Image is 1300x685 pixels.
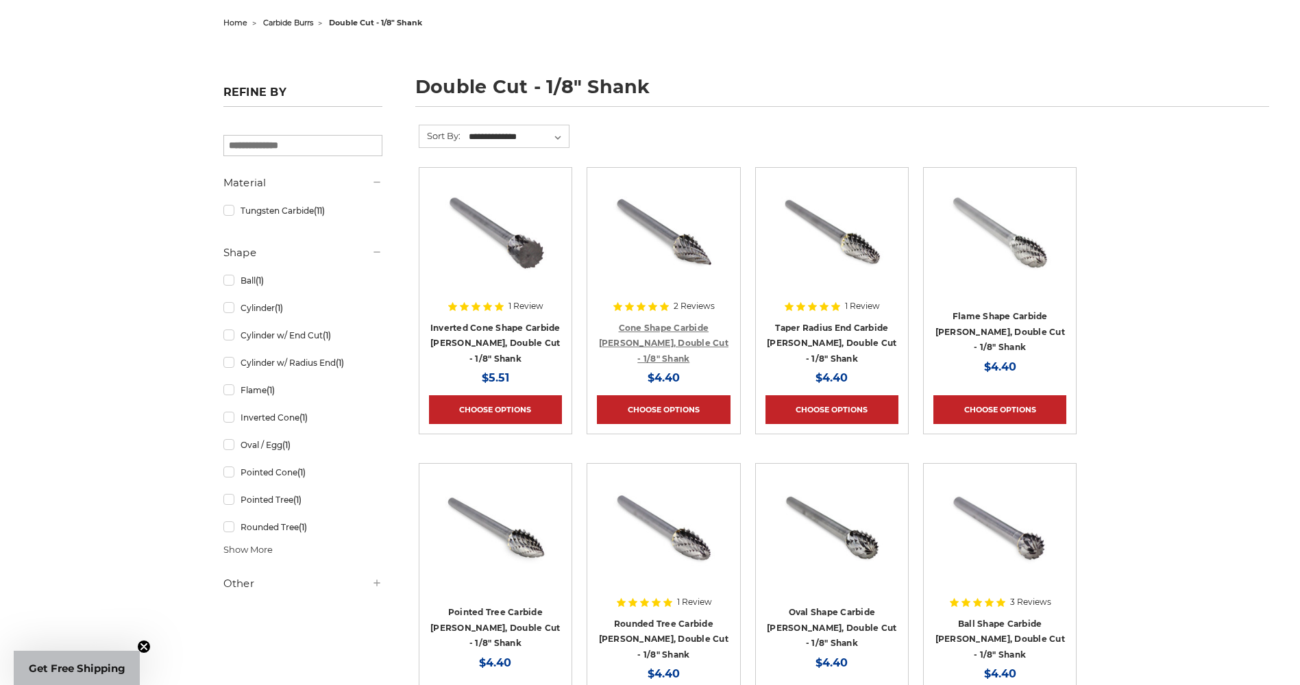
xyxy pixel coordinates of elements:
[299,522,307,532] span: (1)
[777,177,887,287] img: CBSL-51D taper shape carbide burr 1/8" shank
[323,330,331,340] span: (1)
[945,473,1055,583] img: CBSD-51D ball shape carbide burr 1/8" shank
[223,543,273,557] span: Show More
[609,473,718,583] img: CBSF-51D rounded tree shape carbide burr 1/8" shank
[415,77,1269,107] h1: double cut - 1/8" shank
[441,473,550,583] img: CBSG-51D pointed tree shape carbide burr 1/8" shank
[297,467,306,477] span: (1)
[223,245,382,261] h5: Shape
[482,371,509,384] span: $5.51
[935,619,1065,660] a: Ball Shape Carbide [PERSON_NAME], Double Cut - 1/8" Shank
[336,358,344,368] span: (1)
[223,323,382,347] a: Cylinder w/ End Cut
[29,662,125,675] span: Get Free Shipping
[223,296,382,320] a: Cylinder
[430,607,560,648] a: Pointed Tree Carbide [PERSON_NAME], Double Cut - 1/8" Shank
[984,667,1016,680] span: $4.40
[933,473,1066,606] a: CBSD-51D ball shape carbide burr 1/8" shank
[597,395,730,424] a: Choose Options
[223,199,382,223] a: Tungsten Carbide
[223,406,382,429] a: Inverted Cone
[430,323,561,364] a: Inverted Cone Shape Carbide [PERSON_NAME], Double Cut - 1/8" Shank
[299,412,308,423] span: (1)
[223,269,382,292] a: Ball
[777,473,887,583] img: oval shape tungsten carbide burrCBSE-51D oval/egg shape carbide burr 1/8" shank
[599,619,728,660] a: Rounded Tree Carbide [PERSON_NAME], Double Cut - 1/8" Shank
[329,18,422,27] span: double cut - 1/8" shank
[223,460,382,484] a: Pointed Cone
[267,385,275,395] span: (1)
[429,395,562,424] a: Choose Options
[765,473,898,606] a: oval shape tungsten carbide burrCBSE-51D oval/egg shape carbide burr 1/8" shank
[945,177,1055,287] img: CBSH-51D flame shape carbide burr 1/8" shank
[223,86,382,107] h5: Refine by
[933,177,1066,310] a: CBSH-51D flame shape carbide burr 1/8" shank
[767,607,896,648] a: Oval Shape Carbide [PERSON_NAME], Double Cut - 1/8" Shank
[14,651,140,685] div: Get Free ShippingClose teaser
[479,656,511,669] span: $4.40
[933,395,1066,424] a: Choose Options
[429,473,562,606] a: CBSG-51D pointed tree shape carbide burr 1/8" shank
[935,311,1065,352] a: Flame Shape Carbide [PERSON_NAME], Double Cut - 1/8" Shank
[256,275,264,286] span: (1)
[263,18,313,27] a: carbide burrs
[223,18,247,27] a: home
[467,127,569,147] select: Sort By:
[648,667,680,680] span: $4.40
[223,575,382,592] h5: Other
[223,488,382,512] a: Pointed Tree
[815,656,848,669] span: $4.40
[767,323,896,364] a: Taper Radius End Carbide [PERSON_NAME], Double Cut - 1/8" Shank
[314,206,325,216] span: (11)
[223,351,382,375] a: Cylinder w/ Radius End
[429,177,562,310] a: CBSN-51D inverted cone shape carbide burr 1/8" shank
[223,515,382,539] a: Rounded Tree
[815,371,848,384] span: $4.40
[293,495,302,505] span: (1)
[223,378,382,402] a: Flame
[223,175,382,191] h5: Material
[137,640,151,653] button: Close teaser
[765,177,898,310] a: CBSL-51D taper shape carbide burr 1/8" shank
[441,177,550,287] img: CBSN-51D inverted cone shape carbide burr 1/8" shank
[223,433,382,457] a: Oval / Egg
[282,440,291,450] span: (1)
[765,395,898,424] a: Choose Options
[275,303,283,313] span: (1)
[984,360,1016,373] span: $4.40
[609,177,718,287] img: CBSM-51D pointed cone shape carbide burr 1/8" shank
[599,323,728,364] a: Cone Shape Carbide [PERSON_NAME], Double Cut - 1/8" Shank
[648,371,680,384] span: $4.40
[597,177,730,310] a: CBSM-51D pointed cone shape carbide burr 1/8" shank
[419,125,461,146] label: Sort By:
[597,473,730,606] a: CBSF-51D rounded tree shape carbide burr 1/8" shank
